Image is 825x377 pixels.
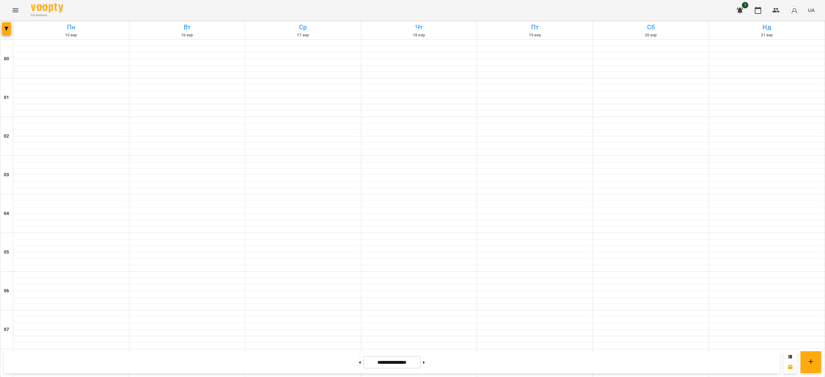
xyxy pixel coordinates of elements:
h6: 15 вер [14,32,128,38]
h6: 20 вер [594,32,708,38]
h6: 18 вер [362,32,476,38]
span: 1 [742,2,748,8]
img: avatar_s.png [790,6,799,15]
h6: 19 вер [478,32,592,38]
h6: Вт [130,22,244,32]
h6: 16 вер [130,32,244,38]
h6: 07 [4,326,9,333]
h6: Пт [478,22,592,32]
img: Voopty Logo [31,3,63,13]
h6: Ср [246,22,360,32]
button: Menu [8,3,23,18]
h6: Пн [14,22,128,32]
h6: 01 [4,94,9,101]
h6: 03 [4,171,9,179]
button: UA [805,4,817,16]
h6: Сб [594,22,708,32]
h6: Чт [362,22,476,32]
h6: 21 вер [710,32,824,38]
h6: Нд [710,22,824,32]
h6: 02 [4,133,9,140]
span: UA [808,7,815,14]
h6: 04 [4,210,9,217]
span: For Business [31,13,63,17]
h6: 00 [4,55,9,63]
h6: 06 [4,287,9,295]
h6: 05 [4,249,9,256]
h6: 17 вер [246,32,360,38]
